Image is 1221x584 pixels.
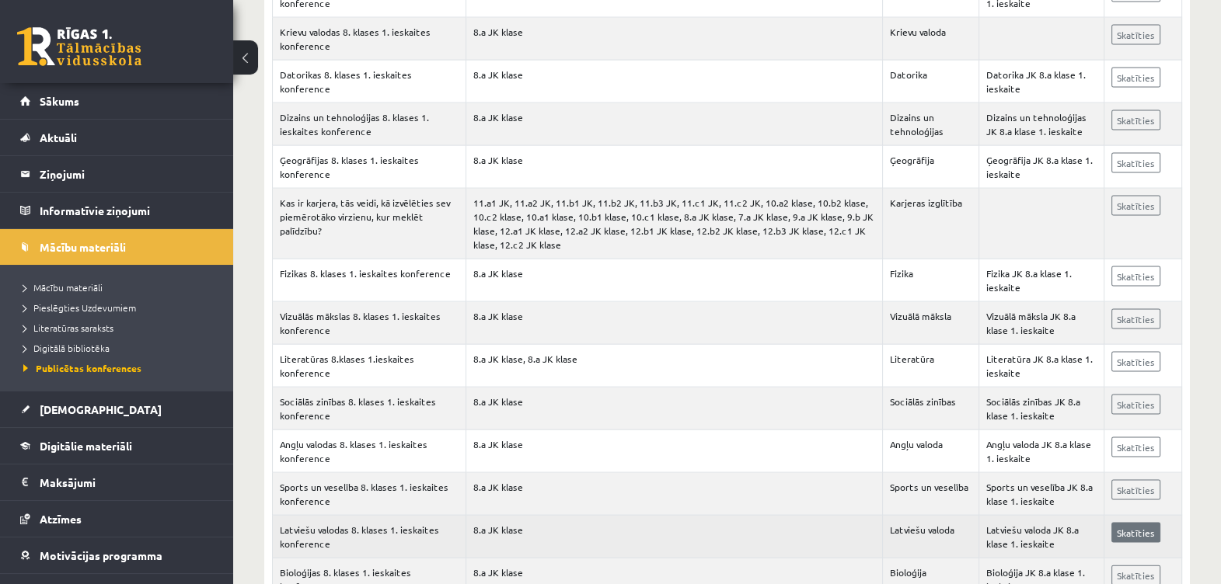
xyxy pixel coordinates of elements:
td: Ģeogrāfijas 8. klases 1. ieskaites konference [273,146,466,189]
td: Sports un veselība [882,473,979,516]
td: Fizikas 8. klases 1. ieskaites konference [273,259,466,302]
a: Literatūras saraksts [23,321,218,335]
td: Karjeras izglītība [882,189,979,259]
td: 8.a JK klase, 8.a JK klase [466,345,882,388]
td: 8.a JK klase [466,146,882,189]
a: Publicētas konferences [23,361,218,375]
span: Atzīmes [40,512,82,526]
a: Skatīties [1111,196,1160,216]
span: Aktuāli [40,130,77,144]
td: Sports un veselība 8. klases 1. ieskaites konference [273,473,466,516]
td: Datorika [882,61,979,103]
a: Skatīties [1111,352,1160,372]
td: 8.a JK klase [466,473,882,516]
a: Pieslēgties Uzdevumiem [23,301,218,315]
span: [DEMOGRAPHIC_DATA] [40,402,162,416]
td: Sociālās zinības [882,388,979,430]
td: Vizuālā māksla JK 8.a klase 1. ieskaite [979,302,1104,345]
td: Ģeogrāfija JK 8.a klase 1. ieskaite [979,146,1104,189]
td: Krievu valodas 8. klases 1. ieskaites konference [273,18,466,61]
a: Rīgas 1. Tālmācības vidusskola [17,27,141,66]
td: Latviešu valoda [882,516,979,558]
td: Angļu valoda [882,430,979,473]
span: Mācību materiāli [23,281,103,294]
a: Skatīties [1111,437,1160,457]
a: Skatīties [1111,395,1160,415]
td: Dizains un tehnoloģijas 8. klases 1. ieskaites konference [273,103,466,146]
a: Maksājumi [20,464,214,500]
span: Mācību materiāli [40,240,126,254]
a: Skatīties [1111,480,1160,500]
td: Sociālās zinības JK 8.a klase 1. ieskaite [979,388,1104,430]
td: 8.a JK klase [466,61,882,103]
td: Literatūra JK 8.a klase 1. ieskaite [979,345,1104,388]
td: Literatūras 8.klases 1.ieskaites konference [273,345,466,388]
span: Literatūras saraksts [23,322,113,334]
span: Digitālie materiāli [40,439,132,453]
td: Angļu valoda JK 8.a klase 1. ieskaite [979,430,1104,473]
a: Mācību materiāli [23,280,218,294]
span: Publicētas konferences [23,362,141,374]
span: Motivācijas programma [40,548,162,562]
td: Vizuālās mākslas 8. klases 1. ieskaites konference [273,302,466,345]
a: Skatīties [1111,25,1160,45]
td: Krievu valoda [882,18,979,61]
td: Fizika [882,259,979,302]
td: 8.a JK klase [466,516,882,558]
a: Skatīties [1111,68,1160,88]
td: Datorikas 8. klases 1. ieskaites konference [273,61,466,103]
legend: Ziņojumi [40,156,214,192]
a: Informatīvie ziņojumi [20,193,214,228]
td: 8.a JK klase [466,302,882,345]
td: 8.a JK klase [466,103,882,146]
td: Fizika JK 8.a klase 1. ieskaite [979,259,1104,302]
legend: Informatīvie ziņojumi [40,193,214,228]
span: Sākums [40,94,79,108]
a: [DEMOGRAPHIC_DATA] [20,391,214,427]
td: Vizuālā māksla [882,302,979,345]
td: Ģeogrāfija [882,146,979,189]
td: Latviešu valoda JK 8.a klase 1. ieskaite [979,516,1104,558]
a: Atzīmes [20,501,214,537]
td: Dizains un tehnoloģijas [882,103,979,146]
a: Mācību materiāli [20,229,214,265]
a: Aktuāli [20,120,214,155]
td: Dizains un tehnoloģijas JK 8.a klase 1. ieskaite [979,103,1104,146]
td: 8.a JK klase [466,388,882,430]
td: 8.a JK klase [466,430,882,473]
a: Ziņojumi [20,156,214,192]
td: Kas ir karjera, tās veidi, kā izvēlēties sev piemērotāko virzienu, kur meklēt palīdzību? [273,189,466,259]
span: Pieslēgties Uzdevumiem [23,301,136,314]
td: 11.a1 JK, 11.a2 JK, 11.b1 JK, 11.b2 JK, 11.b3 JK, 11.c1 JK, 11.c2 JK, 10.a2 klase, 10.b2 klase, 1... [466,189,882,259]
span: Digitālā bibliotēka [23,342,110,354]
td: Angļu valodas 8. klases 1. ieskaites konference [273,430,466,473]
a: Skatīties [1111,266,1160,287]
a: Skatīties [1111,309,1160,329]
a: Motivācijas programma [20,537,214,573]
td: 8.a JK klase [466,259,882,302]
a: Skatīties [1111,523,1160,543]
td: Sports un veselība JK 8.a klase 1. ieskaite [979,473,1104,516]
a: Digitālie materiāli [20,428,214,464]
a: Digitālā bibliotēka [23,341,218,355]
td: Sociālās zinības 8. klases 1. ieskaites konference [273,388,466,430]
legend: Maksājumi [40,464,214,500]
a: Sākums [20,83,214,119]
a: Skatīties [1111,153,1160,173]
a: Skatīties [1111,110,1160,130]
td: Literatūra [882,345,979,388]
td: Latviešu valodas 8. klases 1. ieskaites konference [273,516,466,558]
td: Datorika JK 8.a klase 1. ieskaite [979,61,1104,103]
td: 8.a JK klase [466,18,882,61]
